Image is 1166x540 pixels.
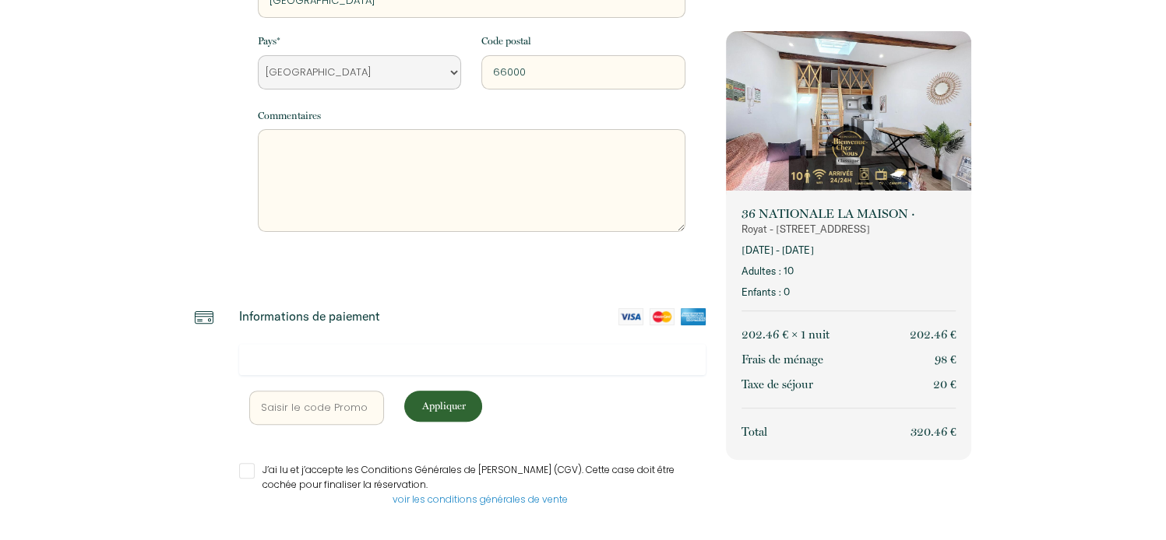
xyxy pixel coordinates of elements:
p: 98 € [935,350,956,369]
p: Taxe de séjour [742,375,813,394]
p: 20 € [933,375,956,394]
p: 202.46 € [910,325,956,344]
label: Commentaires [258,108,321,124]
label: Code postal [481,33,531,49]
img: credit-card [195,308,213,327]
iframe: Cadre de saisie sécurisé pour le paiement par carte [249,352,696,367]
input: Saisir le code Promo [249,391,385,425]
p: Appliquer [410,398,477,413]
select: Default select example [258,55,461,89]
p: Frais de ménage [742,350,823,369]
span: 320.46 € [911,425,956,439]
p: Enfants : 0 [742,285,956,300]
p: Informations de paiement [239,308,380,324]
label: Pays [258,33,280,49]
p: 202.46 € × 1 nuit [742,325,830,344]
p: 36 NATIONALE LA MAISON · [742,206,956,222]
p: Adultes : 10 [742,264,956,279]
img: mastercard [650,308,675,325]
img: amex [681,308,706,325]
p: [DATE] - [DATE] [742,243,956,258]
img: visa-card [618,308,643,325]
a: voir les conditions générales de vente [393,493,568,506]
img: rental-image [726,31,971,195]
p: Royat - [STREET_ADDRESS] [742,222,956,237]
span: Total [742,425,767,439]
button: Appliquer [404,391,482,422]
